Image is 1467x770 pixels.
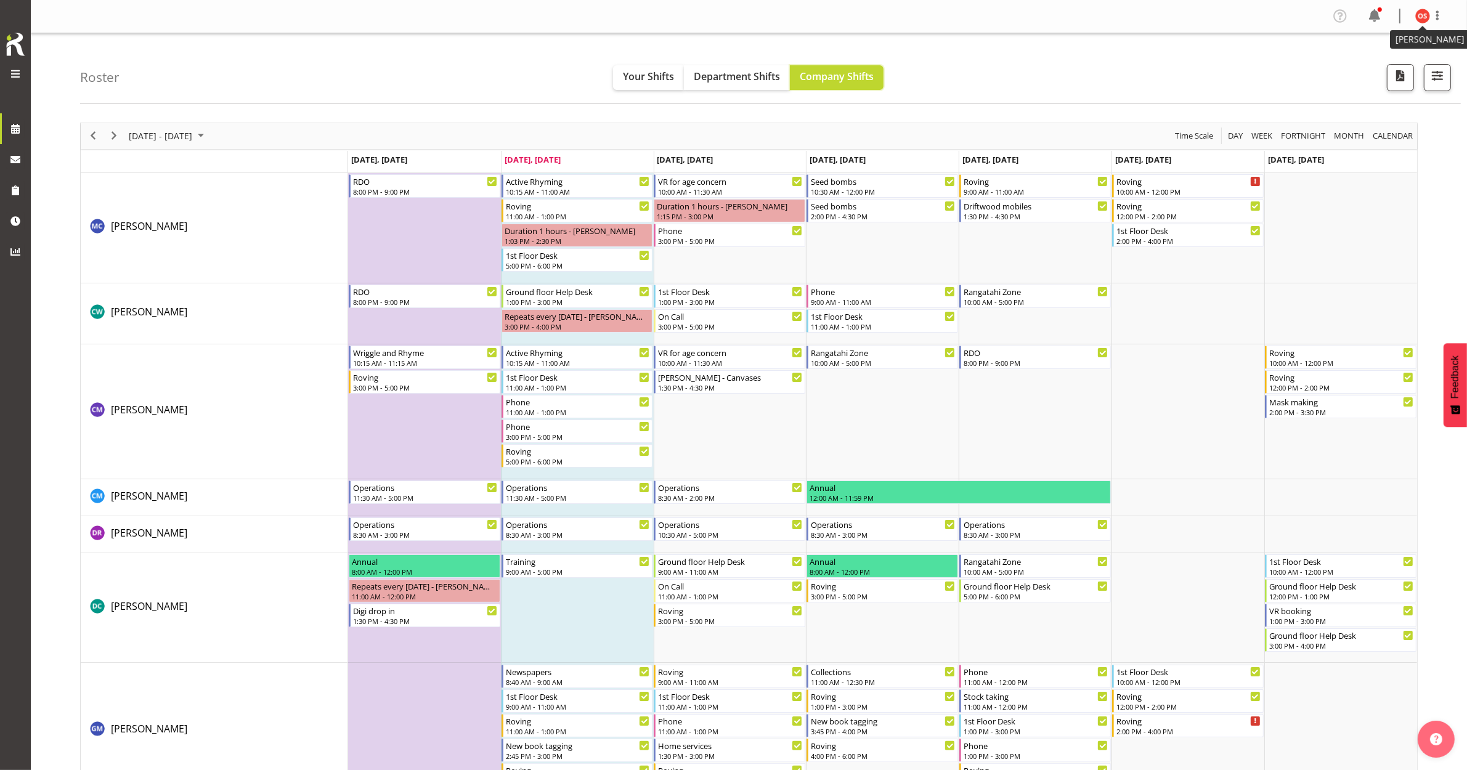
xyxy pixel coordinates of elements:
[654,689,805,713] div: Gabriel McKay Smith"s event - 1st Floor Desk Begin From Wednesday, September 24, 2025 at 11:00:00...
[811,358,955,368] div: 10:00 AM - 5:00 PM
[1269,604,1413,617] div: VR booking
[807,174,958,198] div: Aurora Catu"s event - Seed bombs Begin From Thursday, September 25, 2025 at 10:30:00 AM GMT+12:00...
[658,726,802,736] div: 11:00 AM - 1:00 PM
[658,371,802,383] div: [PERSON_NAME] - Canvases
[658,493,802,503] div: 8:30 AM - 2:00 PM
[353,530,497,540] div: 8:30 AM - 3:00 PM
[506,285,650,298] div: Ground floor Help Desk
[1265,628,1416,652] div: Donald Cunningham"s event - Ground floor Help Desk Begin From Sunday, September 28, 2025 at 3:00:...
[352,580,497,592] div: Repeats every [DATE] - [PERSON_NAME]
[349,174,500,198] div: Aurora Catu"s event - RDO Begin From Monday, September 22, 2025 at 8:00:00 PM GMT+12:00 Ends At M...
[654,199,805,222] div: Aurora Catu"s event - Duration 1 hours - Aurora Catu Begin From Wednesday, September 24, 2025 at ...
[111,488,187,503] a: [PERSON_NAME]
[506,187,650,197] div: 10:15 AM - 11:00 AM
[658,665,802,678] div: Roving
[1112,714,1264,737] div: Gabriel McKay Smith"s event - Roving Begin From Saturday, September 27, 2025 at 2:00:00 PM GMT+12...
[353,187,497,197] div: 8:00 PM - 9:00 PM
[964,702,1108,711] div: 11:00 AM - 12:00 PM
[124,123,211,149] div: September 22 - 28, 2025
[502,665,653,688] div: Gabriel McKay Smith"s event - Newspapers Begin From Tuesday, September 23, 2025 at 8:40:00 AM GMT...
[807,480,1111,504] div: Cindy Mulrooney"s event - Annual Begin From Thursday, September 25, 2025 at 12:00:00 AM GMT+12:00...
[506,383,650,392] div: 11:00 AM - 1:00 PM
[1112,224,1264,247] div: Aurora Catu"s event - 1st Floor Desk Begin From Saturday, September 27, 2025 at 2:00:00 PM GMT+12...
[506,211,650,221] div: 11:00 AM - 1:00 PM
[506,371,650,383] div: 1st Floor Desk
[1269,591,1413,601] div: 12:00 PM - 1:00 PM
[964,751,1108,761] div: 1:00 PM - 3:00 PM
[964,739,1108,752] div: Phone
[1112,689,1264,713] div: Gabriel McKay Smith"s event - Roving Begin From Saturday, September 27, 2025 at 12:00:00 PM GMT+1...
[807,309,958,333] div: Catherine Wilson"s event - 1st Floor Desk Begin From Thursday, September 25, 2025 at 11:00:00 AM ...
[807,285,958,308] div: Catherine Wilson"s event - Phone Begin From Thursday, September 25, 2025 at 9:00:00 AM GMT+12:00 ...
[658,297,802,307] div: 1:00 PM - 3:00 PM
[1279,128,1328,144] button: Fortnight
[684,65,790,90] button: Department Shifts
[654,480,805,504] div: Cindy Mulrooney"s event - Operations Begin From Wednesday, September 24, 2025 at 8:30:00 AM GMT+1...
[959,346,1111,369] div: Chamique Mamolo"s event - RDO Begin From Friday, September 26, 2025 at 8:00:00 PM GMT+12:00 Ends ...
[654,579,805,602] div: Donald Cunningham"s event - On Call Begin From Wednesday, September 24, 2025 at 11:00:00 AM GMT+1...
[964,346,1108,359] div: RDO
[502,714,653,737] div: Gabriel McKay Smith"s event - Roving Begin From Tuesday, September 23, 2025 at 11:00:00 AM GMT+12...
[506,200,650,212] div: Roving
[1116,200,1261,212] div: Roving
[811,739,955,752] div: Roving
[658,751,802,761] div: 1:30 PM - 3:00 PM
[657,211,802,221] div: 1:15 PM - 3:00 PM
[964,677,1108,687] div: 11:00 AM - 12:00 PM
[1269,358,1413,368] div: 10:00 AM - 12:00 PM
[349,554,500,578] div: Donald Cunningham"s event - Annual Begin From Monday, September 22, 2025 at 8:00:00 AM GMT+12:00 ...
[1269,629,1413,641] div: Ground floor Help Desk
[1116,224,1261,237] div: 1st Floor Desk
[807,554,958,578] div: Donald Cunningham"s event - Annual Begin From Thursday, September 25, 2025 at 8:00:00 AM GMT+12:0...
[810,567,955,577] div: 8:00 AM - 12:00 PM
[505,224,650,237] div: Duration 1 hours - [PERSON_NAME]
[1444,343,1467,427] button: Feedback - Show survey
[654,370,805,394] div: Chamique Mamolo"s event - Arty Arvo - Canvases Begin From Wednesday, September 24, 2025 at 1:30:0...
[111,489,187,503] span: [PERSON_NAME]
[1424,64,1451,91] button: Filter Shifts
[964,591,1108,601] div: 5:00 PM - 6:00 PM
[1173,128,1216,144] button: Time Scale
[349,579,500,602] div: Donald Cunningham"s event - Repeats every monday - Donald Cunningham Begin From Monday, September...
[658,175,802,187] div: VR for age concern
[1265,554,1416,578] div: Donald Cunningham"s event - 1st Floor Desk Begin From Sunday, September 28, 2025 at 10:00:00 AM G...
[111,304,187,319] a: [PERSON_NAME]
[811,580,955,592] div: Roving
[810,493,1108,503] div: 12:00 AM - 11:59 PM
[104,123,124,149] div: next period
[506,261,650,270] div: 5:00 PM - 6:00 PM
[1269,580,1413,592] div: Ground floor Help Desk
[807,739,958,762] div: Gabriel McKay Smith"s event - Roving Begin From Thursday, September 25, 2025 at 4:00:00 PM GMT+12...
[959,739,1111,762] div: Gabriel McKay Smith"s event - Phone Begin From Friday, September 26, 2025 at 1:00:00 PM GMT+12:00...
[964,187,1108,197] div: 9:00 AM - 11:00 AM
[353,175,497,187] div: RDO
[502,689,653,713] div: Gabriel McKay Smith"s event - 1st Floor Desk Begin From Tuesday, September 23, 2025 at 9:00:00 AM...
[353,285,497,298] div: RDO
[1116,211,1261,221] div: 12:00 PM - 2:00 PM
[811,702,955,711] div: 1:00 PM - 3:00 PM
[1227,128,1244,144] span: Day
[506,715,650,727] div: Roving
[83,123,104,149] div: previous period
[810,555,955,567] div: Annual
[1387,64,1414,91] button: Download a PDF of the roster according to the set date range.
[654,739,805,762] div: Gabriel McKay Smith"s event - Home services Begin From Wednesday, September 24, 2025 at 1:30:00 P...
[506,432,650,442] div: 3:00 PM - 5:00 PM
[658,580,802,592] div: On Call
[807,714,958,737] div: Gabriel McKay Smith"s event - New book tagging Begin From Thursday, September 25, 2025 at 3:45:00...
[1116,702,1261,711] div: 12:00 PM - 2:00 PM
[502,199,653,222] div: Aurora Catu"s event - Roving Begin From Tuesday, September 23, 2025 at 11:00:00 AM GMT+12:00 Ends...
[790,65,884,90] button: Company Shifts
[506,726,650,736] div: 11:00 AM - 1:00 PM
[502,248,653,272] div: Aurora Catu"s event - 1st Floor Desk Begin From Tuesday, September 23, 2025 at 5:00:00 PM GMT+12:...
[1250,128,1274,144] span: Week
[658,518,802,530] div: Operations
[502,480,653,504] div: Cindy Mulrooney"s event - Operations Begin From Tuesday, September 23, 2025 at 11:30:00 AM GMT+12...
[353,358,497,368] div: 10:15 AM - 11:15 AM
[506,346,650,359] div: Active Rhyming
[658,604,802,617] div: Roving
[959,285,1111,308] div: Catherine Wilson"s event - Rangatahi Zone Begin From Friday, September 26, 2025 at 10:00:00 AM GM...
[694,70,780,83] span: Department Shifts
[658,224,802,237] div: Phone
[962,154,1018,165] span: [DATE], [DATE]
